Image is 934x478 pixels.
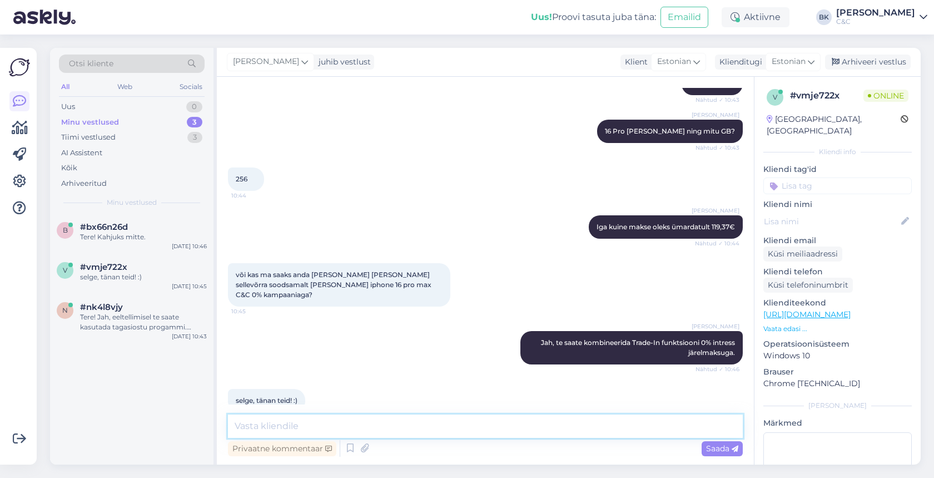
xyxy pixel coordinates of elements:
p: Kliendi nimi [763,199,912,210]
p: Märkmed [763,417,912,429]
span: #vmje722x [80,262,127,272]
span: v [773,93,777,101]
div: Küsi meiliaadressi [763,247,842,262]
span: [PERSON_NAME] [692,206,739,215]
span: [PERSON_NAME] [692,111,739,119]
div: Web [115,80,135,94]
p: Kliendi telefon [763,266,912,278]
div: [PERSON_NAME] [836,8,915,17]
div: BK [816,9,832,25]
div: All [59,80,72,94]
div: [PERSON_NAME] [763,401,912,411]
div: Arhiveeritud [61,178,107,189]
span: Nähtud ✓ 10:44 [695,239,739,248]
span: selge, tänan teid! :) [236,396,297,405]
div: Tere! Jah, eeltellimisel te saate kasutada tagasiostu progammi. [PERSON_NAME] seadme peaksite all... [80,312,207,332]
div: [GEOGRAPHIC_DATA], [GEOGRAPHIC_DATA] [767,114,901,137]
span: #bx66n26d [80,222,128,232]
p: Klienditeekond [763,297,912,309]
div: selge, tänan teid! :) [80,272,207,282]
div: Kliendi info [763,147,912,157]
div: # vmje722x [790,89,863,102]
div: Proovi tasuta juba täna: [531,11,656,24]
span: b [63,226,68,234]
b: Uus! [531,12,552,22]
div: AI Assistent [61,147,102,159]
span: Estonian [657,56,691,68]
div: [DATE] 10:46 [172,242,207,250]
span: Estonian [772,56,806,68]
span: #nk4l8vjy [80,302,123,312]
a: [PERSON_NAME]C&C [836,8,927,26]
span: [PERSON_NAME] [233,56,299,68]
p: Vaata edasi ... [763,324,912,334]
p: Kliendi email [763,235,912,247]
input: Lisa nimi [764,215,899,228]
a: [URL][DOMAIN_NAME] [763,309,851,319]
div: 3 [187,117,202,128]
span: [PERSON_NAME] [692,322,739,331]
div: Privaatne kommentaar [228,441,336,456]
div: juhib vestlust [314,56,371,68]
div: [DATE] 10:43 [172,332,207,341]
div: 3 [187,132,202,143]
div: Küsi telefoninumbrit [763,278,853,293]
img: Askly Logo [9,57,30,78]
div: Klienditugi [715,56,762,68]
p: Operatsioonisüsteem [763,338,912,350]
div: Tiimi vestlused [61,132,116,143]
span: v [63,266,67,274]
div: 0 [186,101,202,112]
input: Lisa tag [763,178,912,194]
span: või kas ma saaks anda [PERSON_NAME] [PERSON_NAME] sellevõrra soodsamalt [PERSON_NAME] iphone 16 p... [236,270,433,299]
div: Kõik [61,162,77,174]
div: Tere! Kahjuks mitte. [80,232,207,242]
span: Otsi kliente [69,58,113,70]
span: 10:45 [231,307,273,316]
div: Socials [177,80,205,94]
p: Kliendi tag'id [763,164,912,175]
span: Saada [706,443,738,454]
button: Emailid [660,7,708,28]
p: Brauser [763,366,912,378]
span: Jah, te saate kombineerida Trade-In funktsiooni 0% intress järelmaksuga. [541,338,737,357]
span: 16 Pro [PERSON_NAME] ning mitu GB? [605,127,735,135]
span: 10:44 [231,191,273,200]
span: n [62,306,68,314]
span: Iga kuine makse oleks ümardatult 119,37€ [597,223,735,231]
p: Windows 10 [763,350,912,362]
p: Chrome [TECHNICAL_ID] [763,378,912,390]
span: Online [863,90,908,102]
div: Aktiivne [722,7,789,27]
span: Nähtud ✓ 10:43 [695,96,739,104]
div: Uus [61,101,75,112]
span: 256 [236,175,247,183]
div: Klient [620,56,648,68]
span: Nähtud ✓ 10:46 [695,365,739,373]
div: Minu vestlused [61,117,119,128]
span: Nähtud ✓ 10:43 [695,144,739,152]
div: Arhiveeri vestlus [825,55,911,70]
div: [DATE] 10:45 [172,282,207,290]
span: Minu vestlused [107,198,157,208]
div: C&C [836,17,915,26]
